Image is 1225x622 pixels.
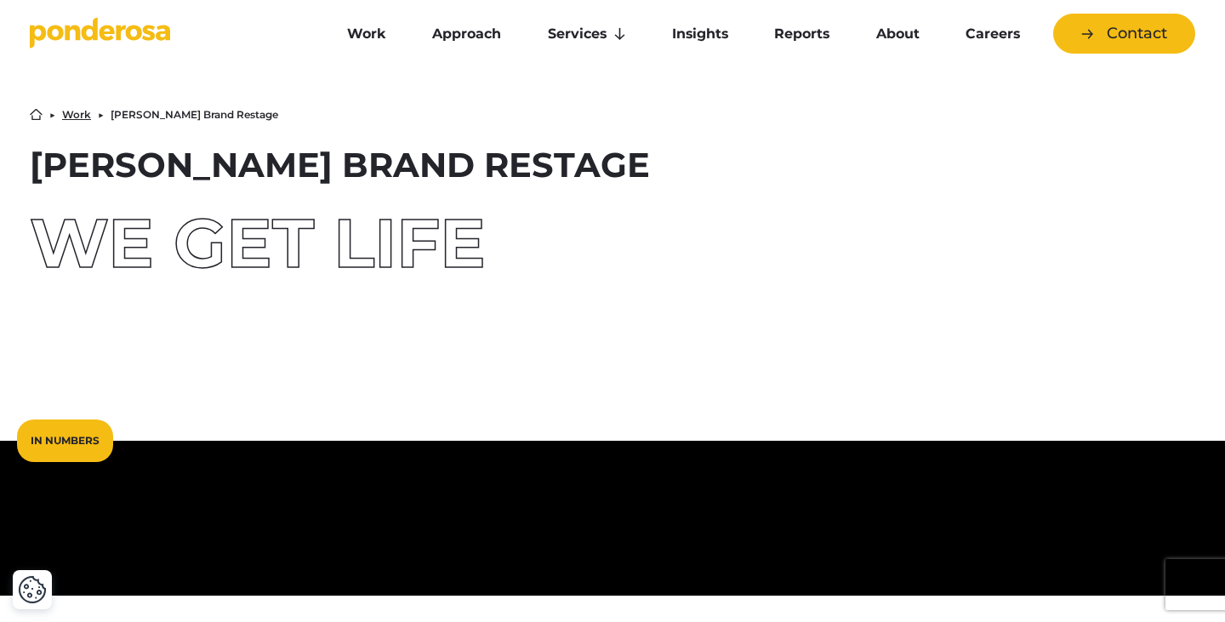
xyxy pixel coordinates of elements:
[1053,14,1195,54] a: Contact
[856,16,938,52] a: About
[30,148,1195,182] h1: [PERSON_NAME] Brand Restage
[528,16,646,52] a: Services
[98,110,104,120] li: ▶︎
[328,16,406,52] a: Work
[30,108,43,121] a: Home
[652,16,748,52] a: Insights
[111,110,278,120] li: [PERSON_NAME] Brand Restage
[18,575,47,604] img: Revisit consent button
[17,419,113,462] div: In Numbers
[30,17,302,51] a: Go to homepage
[755,16,849,52] a: Reports
[413,16,521,52] a: Approach
[62,110,91,120] a: Work
[18,575,47,604] button: Cookie Settings
[30,209,1195,277] div: We Get Life
[946,16,1040,52] a: Careers
[49,110,55,120] li: ▶︎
